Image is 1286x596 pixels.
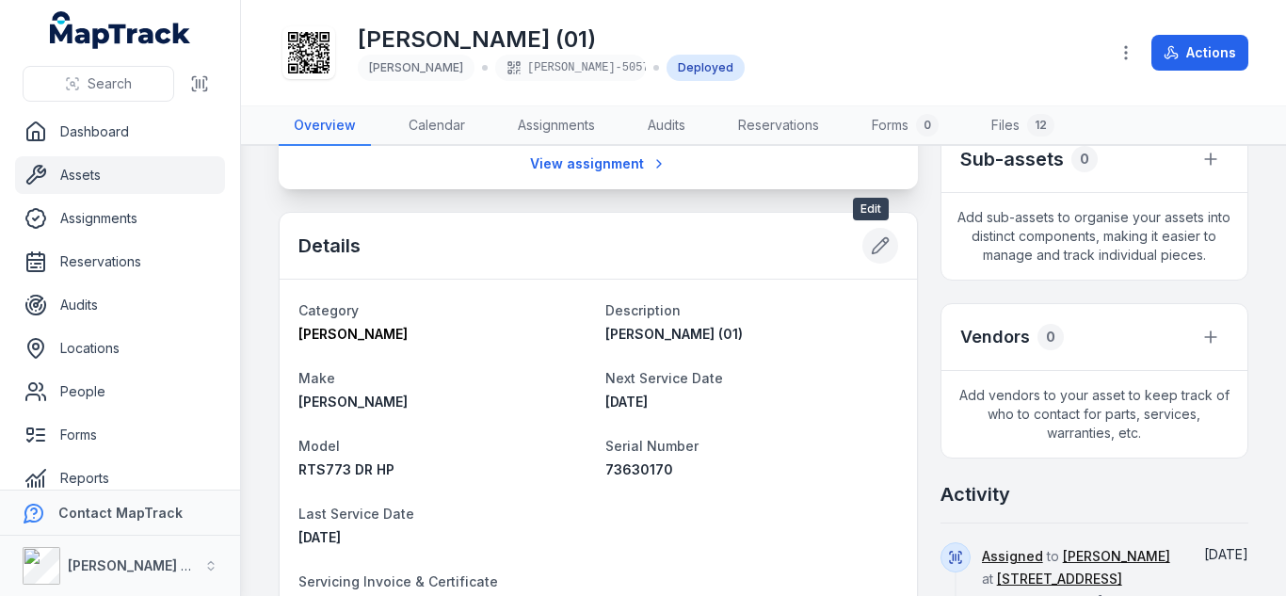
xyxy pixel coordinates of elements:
[853,198,889,220] span: Edit
[1151,35,1248,71] button: Actions
[633,106,700,146] a: Audits
[605,394,648,410] time: 04/06/2025, 12:00:00 am
[667,55,745,81] div: Deployed
[997,570,1122,588] a: [STREET_ADDRESS]
[1204,546,1248,562] time: 26/08/2025, 12:15:26 pm
[976,106,1069,146] a: Files12
[857,106,954,146] a: Forms0
[503,106,610,146] a: Assignments
[940,481,1010,507] h2: Activity
[15,286,225,324] a: Audits
[15,416,225,454] a: Forms
[15,373,225,411] a: People
[15,459,225,497] a: Reports
[15,113,225,151] a: Dashboard
[916,114,939,137] div: 0
[298,326,408,342] span: [PERSON_NAME]
[15,156,225,194] a: Assets
[298,438,340,454] span: Model
[68,557,199,573] strong: [PERSON_NAME] Air
[369,60,463,74] span: [PERSON_NAME]
[279,106,371,146] a: Overview
[1027,114,1054,137] div: 12
[518,146,679,182] a: View assignment
[605,370,723,386] span: Next Service Date
[1037,324,1064,350] div: 0
[298,529,341,545] span: [DATE]
[495,55,646,81] div: [PERSON_NAME]-5057
[1204,546,1248,562] span: [DATE]
[605,438,699,454] span: Serial Number
[960,146,1064,172] h2: Sub-assets
[941,371,1247,458] span: Add vendors to your asset to keep track of who to contact for parts, services, warranties, etc.
[50,11,191,49] a: MapTrack
[723,106,834,146] a: Reservations
[605,461,673,477] span: 73630170
[982,547,1043,566] a: Assigned
[960,324,1030,350] h3: Vendors
[1071,146,1098,172] div: 0
[298,370,335,386] span: Make
[941,193,1247,280] span: Add sub-assets to organise your assets into distinct components, making it easier to manage and t...
[358,24,745,55] h1: [PERSON_NAME] (01)
[605,302,681,318] span: Description
[23,66,174,102] button: Search
[1063,547,1170,566] a: [PERSON_NAME]
[605,394,648,410] span: [DATE]
[88,74,132,93] span: Search
[298,302,359,318] span: Category
[298,573,498,589] span: Servicing Invoice & Certificate
[605,326,743,342] span: [PERSON_NAME] (01)
[15,243,225,281] a: Reservations
[298,233,361,259] h2: Details
[298,461,394,477] span: RTS773 DR HP
[298,506,414,522] span: Last Service Date
[15,330,225,367] a: Locations
[298,394,408,410] span: [PERSON_NAME]
[15,200,225,237] a: Assignments
[394,106,480,146] a: Calendar
[298,529,341,545] time: 04/06/2024, 12:00:00 am
[58,505,183,521] strong: Contact MapTrack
